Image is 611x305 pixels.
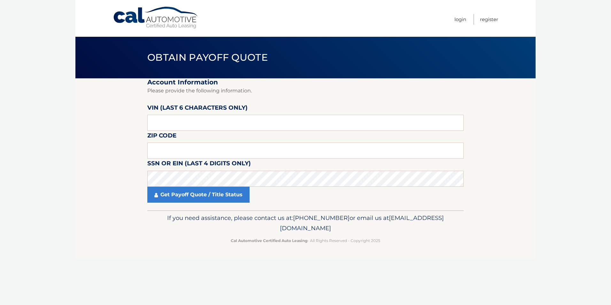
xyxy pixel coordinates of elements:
p: - All Rights Reserved - Copyright 2025 [151,237,460,244]
h2: Account Information [147,78,464,86]
a: Login [454,14,466,25]
label: Zip Code [147,131,176,143]
strong: Cal Automotive Certified Auto Leasing [231,238,307,243]
p: Please provide the following information. [147,86,464,95]
p: If you need assistance, please contact us at: or email us at [151,213,460,233]
a: Cal Automotive [113,6,199,29]
span: Obtain Payoff Quote [147,51,268,63]
a: Get Payoff Quote / Title Status [147,187,250,203]
label: VIN (last 6 characters only) [147,103,248,115]
span: [PHONE_NUMBER] [293,214,350,222]
a: Register [480,14,498,25]
label: SSN or EIN (last 4 digits only) [147,159,251,170]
